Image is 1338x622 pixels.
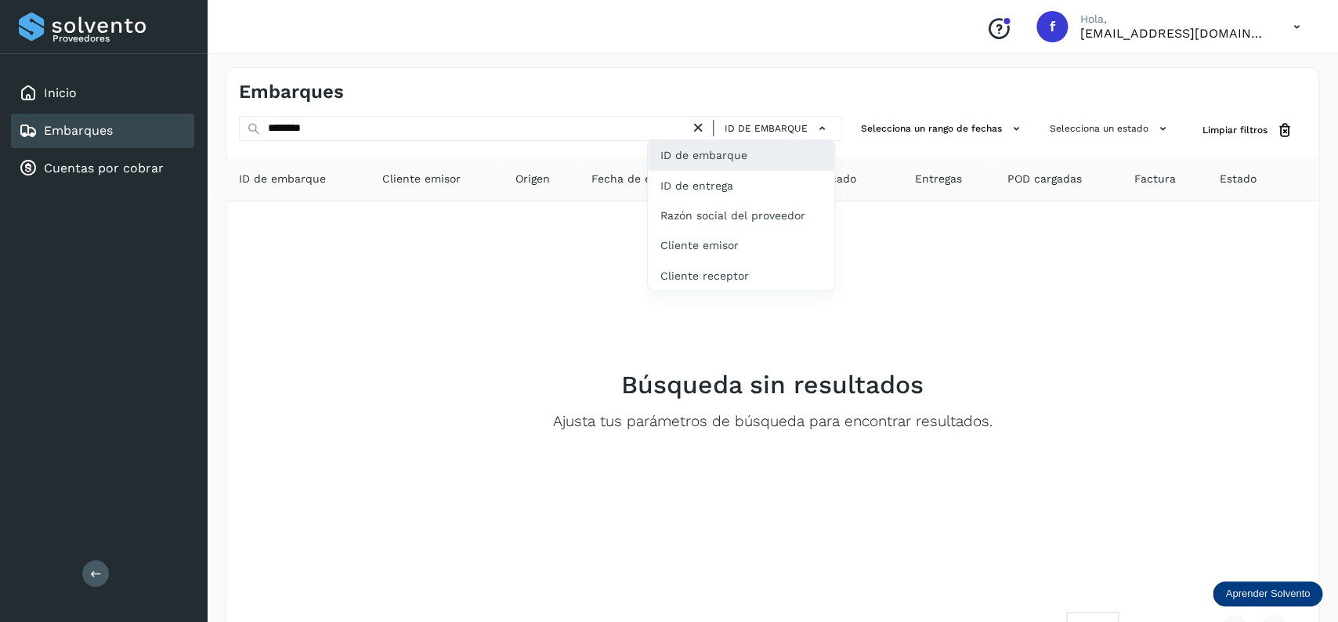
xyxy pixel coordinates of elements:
[648,171,834,201] div: ID de entrega
[44,161,164,175] a: Cuentas por cobrar
[1080,13,1268,26] p: Hola,
[11,151,194,186] div: Cuentas por cobrar
[1213,581,1322,606] div: Aprender Solvento
[648,201,834,230] div: Razón social del proveedor
[44,123,113,138] a: Embarques
[11,76,194,110] div: Inicio
[648,140,834,170] div: ID de embarque
[1225,588,1310,600] p: Aprender Solvento
[44,85,77,100] a: Inicio
[11,114,194,148] div: Embarques
[52,33,188,44] p: Proveedores
[1080,26,1268,41] p: facturacion@expresssanjavier.com
[648,261,834,291] div: Cliente receptor
[648,230,834,260] div: Cliente emisor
